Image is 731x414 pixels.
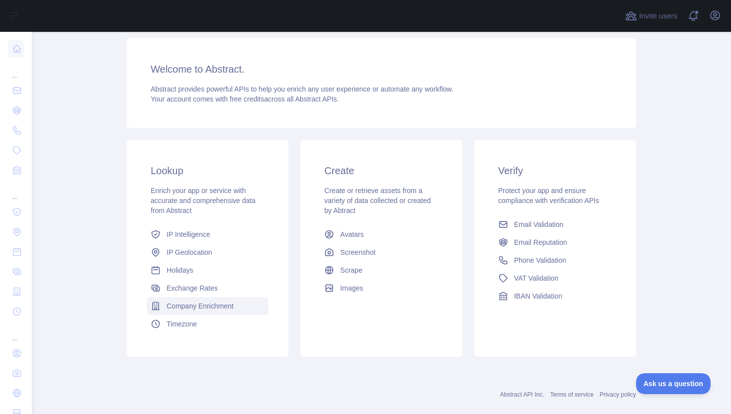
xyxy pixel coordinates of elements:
[623,8,679,24] button: Invite users
[500,391,545,398] a: Abstract API Inc.
[494,269,616,287] a: VAT Validation
[320,279,442,297] a: Images
[151,85,454,93] span: Abstract provides powerful APIs to help you enrich any user experience or automate any workflow.
[167,229,210,239] span: IP Intelligence
[147,297,269,315] a: Company Enrichment
[147,315,269,333] a: Timezone
[340,247,375,257] span: Screenshot
[167,301,234,311] span: Company Enrichment
[340,229,364,239] span: Avatars
[340,265,362,275] span: Scrape
[494,215,616,233] a: Email Validation
[340,283,363,293] span: Images
[167,265,193,275] span: Holidays
[514,219,563,229] span: Email Validation
[494,251,616,269] a: Phone Validation
[167,319,197,329] span: Timezone
[320,225,442,243] a: Avatars
[8,60,24,80] div: ...
[514,237,567,247] span: Email Reputation
[636,373,711,394] iframe: Toggle Customer Support
[550,391,593,398] a: Terms of service
[498,187,599,205] span: Protect your app and ensure compliance with verification APIs
[167,283,218,293] span: Exchange Rates
[320,261,442,279] a: Scrape
[151,164,265,178] h3: Lookup
[147,243,269,261] a: IP Geolocation
[147,279,269,297] a: Exchange Rates
[8,322,24,342] div: ...
[324,187,431,214] span: Create or retrieve assets from a variety of data collected or created by Abtract
[639,10,677,22] span: Invite users
[514,255,566,265] span: Phone Validation
[494,287,616,305] a: IBAN Validation
[230,95,264,103] span: free credits
[147,261,269,279] a: Holidays
[151,95,339,103] span: Your account comes with across all Abstract APIs.
[151,62,612,76] h3: Welcome to Abstract.
[8,181,24,201] div: ...
[320,243,442,261] a: Screenshot
[167,247,212,257] span: IP Geolocation
[498,164,612,178] h3: Verify
[514,291,562,301] span: IBAN Validation
[514,273,558,283] span: VAT Validation
[147,225,269,243] a: IP Intelligence
[600,391,636,398] a: Privacy policy
[151,187,256,214] span: Enrich your app or service with accurate and comprehensive data from Abstract
[494,233,616,251] a: Email Reputation
[324,164,438,178] h3: Create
